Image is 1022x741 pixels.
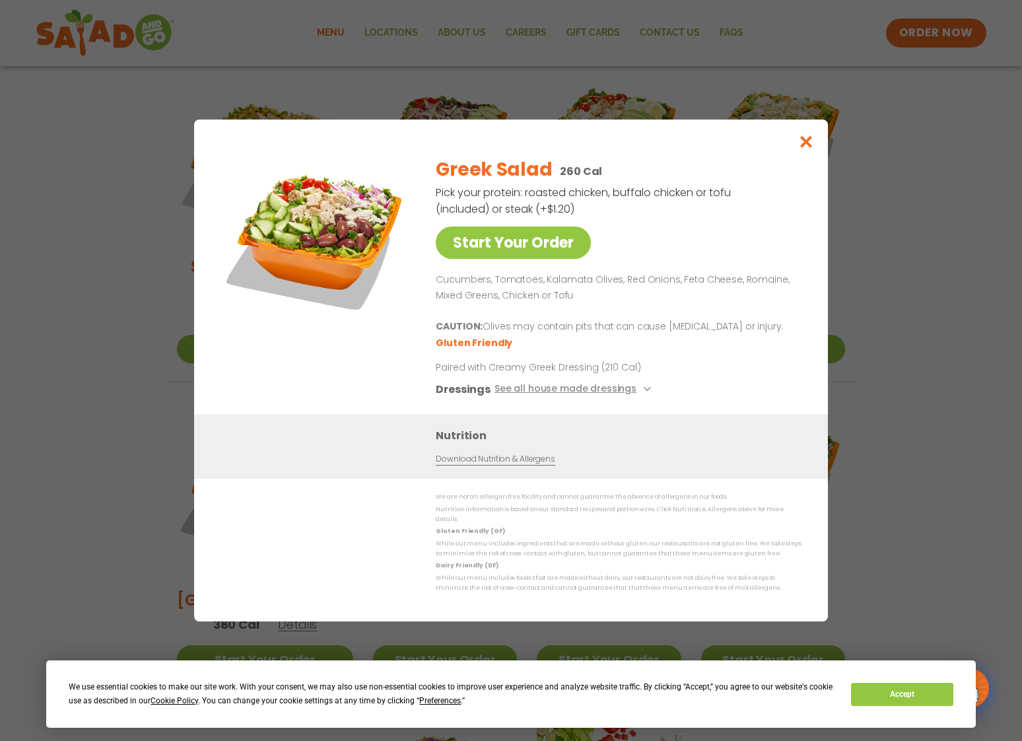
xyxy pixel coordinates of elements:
h3: Dressings [436,381,491,398]
span: Cookie Policy [151,696,198,705]
p: Nutrition information is based on our standard recipes and portion sizes. Click Nutrition & Aller... [436,505,801,525]
p: Pick your protein: roasted chicken, buffalo chicken or tofu (included) or steak (+$1.20) [436,184,733,217]
p: While our menu includes foods that are made without dairy, our restaurants are not dairy free. We... [436,573,801,593]
b: CAUTION: [436,320,483,333]
p: We are not an allergen free facility and cannot guarantee the absence of allergens in our foods. [436,492,801,502]
div: Cookie Consent Prompt [46,660,976,728]
button: See all house made dressings [494,381,655,398]
strong: Gluten Friendly (GF) [436,527,504,535]
p: Olives may contain pits that can cause [MEDICAL_DATA] or injury. [436,319,796,335]
button: Close modal [785,120,828,164]
h2: Greek Salad [436,156,552,184]
p: While our menu includes ingredients that are made without gluten, our restaurants are not gluten ... [436,539,801,559]
h3: Nutrition [436,427,808,444]
p: 260 Cal [560,163,602,180]
button: Accept [851,683,953,706]
li: Gluten Friendly [436,336,514,350]
img: Featured product photo for Greek Salad [224,146,409,331]
p: Paired with Creamy Greek Dressing (210 Cal) [436,361,680,374]
p: Cucumbers, Tomatoes, Kalamata Olives, Red Onions, Feta Cheese, Romaine, Mixed Greens, Chicken or ... [436,272,796,304]
a: Download Nutrition & Allergens [436,453,555,466]
span: Preferences [419,696,461,705]
a: Start Your Order [436,227,591,259]
strong: Dairy Friendly (DF) [436,561,498,569]
div: We use essential cookies to make our site work. With your consent, we may also use non-essential ... [69,680,835,708]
